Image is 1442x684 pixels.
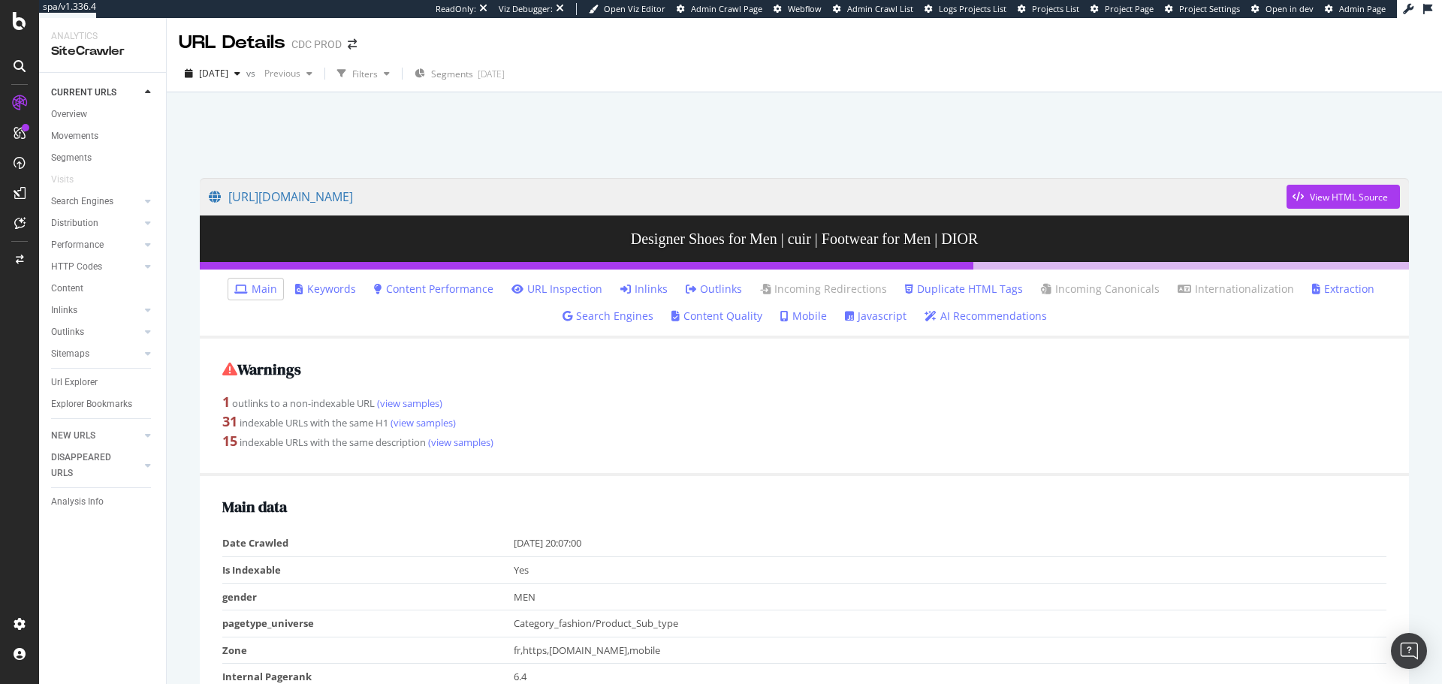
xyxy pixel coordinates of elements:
div: Sitemaps [51,346,89,362]
a: Mobile [780,309,827,324]
button: Filters [331,62,396,86]
a: Inlinks [620,282,668,297]
div: Inlinks [51,303,77,318]
a: CURRENT URLS [51,85,140,101]
a: Explorer Bookmarks [51,396,155,412]
h2: Main data [222,499,1386,515]
a: Main [234,282,277,297]
a: Outlinks [51,324,140,340]
a: Content [51,281,155,297]
a: Content Quality [671,309,762,324]
a: Open in dev [1251,3,1314,15]
h2: Warnings [222,361,1386,378]
div: outlinks to a non-indexable URL [222,393,1386,412]
div: URL Details [179,30,285,56]
div: Analytics [51,30,154,43]
a: (view samples) [375,396,442,410]
a: (view samples) [388,416,456,429]
h3: Designer Shoes for Men | cuir | Footwear for Men | DIOR [200,215,1409,262]
div: Content [51,281,83,297]
div: CURRENT URLS [51,85,116,101]
div: CDC PROD [291,37,342,52]
a: Overview [51,107,155,122]
a: Internationalization [1178,282,1294,297]
a: Admin Page [1325,3,1386,15]
a: Admin Crawl List [833,3,913,15]
a: Project Settings [1165,3,1240,15]
div: indexable URLs with the same H1 [222,412,1386,432]
div: [DATE] [478,68,505,80]
div: NEW URLS [51,428,95,444]
a: Extraction [1312,282,1374,297]
td: Yes [514,556,1387,583]
a: Movements [51,128,155,144]
a: Logs Projects List [925,3,1006,15]
div: Analysis Info [51,494,104,510]
span: vs [246,67,258,80]
div: Explorer Bookmarks [51,396,132,412]
a: Sitemaps [51,346,140,362]
a: Incoming Canonicals [1041,282,1160,297]
div: Viz Debugger: [499,3,553,15]
td: Category_fashion/Product_Sub_type [514,610,1387,637]
a: Performance [51,237,140,253]
div: ReadOnly: [436,3,476,15]
a: Inlinks [51,303,140,318]
div: Url Explorer [51,375,98,390]
span: Project Settings [1179,3,1240,14]
span: 2025 Aug. 15th [199,67,228,80]
td: MEN [514,583,1387,610]
td: gender [222,583,514,610]
span: Admin Page [1339,3,1386,14]
div: View HTML Source [1310,191,1388,203]
a: Projects List [1018,3,1079,15]
button: [DATE] [179,62,246,86]
a: Duplicate HTML Tags [905,282,1023,297]
div: Outlinks [51,324,84,340]
div: Filters [352,68,378,80]
a: Webflow [774,3,822,15]
span: Open in dev [1266,3,1314,14]
a: Incoming Redirections [760,282,887,297]
div: DISAPPEARED URLS [51,450,127,481]
a: NEW URLS [51,428,140,444]
div: Visits [51,172,74,188]
a: Analysis Info [51,494,155,510]
a: Admin Crawl Page [677,3,762,15]
td: fr,https,[DOMAIN_NAME],mobile [514,637,1387,664]
div: arrow-right-arrow-left [348,39,357,50]
span: Projects List [1032,3,1079,14]
td: Is Indexable [222,556,514,583]
a: AI Recommendations [925,309,1047,324]
div: SiteCrawler [51,43,154,60]
div: Distribution [51,215,98,231]
td: Date Crawled [222,530,514,556]
div: Segments [51,150,92,166]
td: pagetype_universe [222,610,514,637]
a: Segments [51,150,155,166]
a: Distribution [51,215,140,231]
a: Search Engines [563,309,653,324]
button: View HTML Source [1287,185,1400,209]
span: Segments [431,68,473,80]
div: Search Engines [51,194,113,209]
div: Open Intercom Messenger [1391,633,1427,669]
span: Webflow [788,3,822,14]
span: Open Viz Editor [604,3,665,14]
div: Movements [51,128,98,144]
div: Performance [51,237,104,253]
a: Search Engines [51,194,140,209]
a: Open Viz Editor [589,3,665,15]
a: Keywords [295,282,356,297]
a: URL Inspection [511,282,602,297]
span: Logs Projects List [939,3,1006,14]
div: indexable URLs with the same description [222,432,1386,451]
td: Zone [222,637,514,664]
a: HTTP Codes [51,259,140,275]
div: Overview [51,107,87,122]
span: Project Page [1105,3,1154,14]
a: DISAPPEARED URLS [51,450,140,481]
span: Previous [258,67,300,80]
a: Content Performance [374,282,493,297]
div: HTTP Codes [51,259,102,275]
